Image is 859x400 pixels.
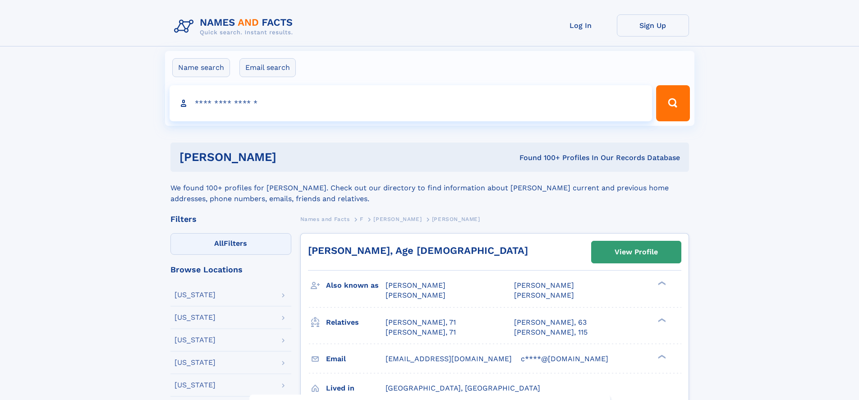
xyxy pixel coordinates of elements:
[326,381,386,396] h3: Lived in
[615,242,658,262] div: View Profile
[179,152,398,163] h1: [PERSON_NAME]
[170,266,291,274] div: Browse Locations
[386,327,456,337] a: [PERSON_NAME], 71
[386,384,540,392] span: [GEOGRAPHIC_DATA], [GEOGRAPHIC_DATA]
[398,153,680,163] div: Found 100+ Profiles In Our Records Database
[170,14,300,39] img: Logo Names and Facts
[175,336,216,344] div: [US_STATE]
[656,354,666,359] div: ❯
[300,213,350,225] a: Names and Facts
[432,216,480,222] span: [PERSON_NAME]
[514,281,574,290] span: [PERSON_NAME]
[175,382,216,389] div: [US_STATE]
[326,315,386,330] h3: Relatives
[592,241,681,263] a: View Profile
[514,291,574,299] span: [PERSON_NAME]
[175,291,216,299] div: [US_STATE]
[656,85,689,121] button: Search Button
[172,58,230,77] label: Name search
[373,213,422,225] a: [PERSON_NAME]
[175,359,216,366] div: [US_STATE]
[514,327,588,337] a: [PERSON_NAME], 115
[386,291,446,299] span: [PERSON_NAME]
[175,314,216,321] div: [US_STATE]
[170,85,652,121] input: search input
[326,278,386,293] h3: Also known as
[360,216,363,222] span: F
[360,213,363,225] a: F
[514,317,587,327] a: [PERSON_NAME], 63
[170,172,689,204] div: We found 100+ profiles for [PERSON_NAME]. Check out our directory to find information about [PERS...
[545,14,617,37] a: Log In
[386,317,456,327] a: [PERSON_NAME], 71
[170,233,291,255] label: Filters
[214,239,224,248] span: All
[386,281,446,290] span: [PERSON_NAME]
[170,215,291,223] div: Filters
[326,351,386,367] h3: Email
[656,317,666,323] div: ❯
[386,354,512,363] span: [EMAIL_ADDRESS][DOMAIN_NAME]
[308,245,528,256] a: [PERSON_NAME], Age [DEMOGRAPHIC_DATA]
[656,280,666,286] div: ❯
[239,58,296,77] label: Email search
[617,14,689,37] a: Sign Up
[373,216,422,222] span: [PERSON_NAME]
